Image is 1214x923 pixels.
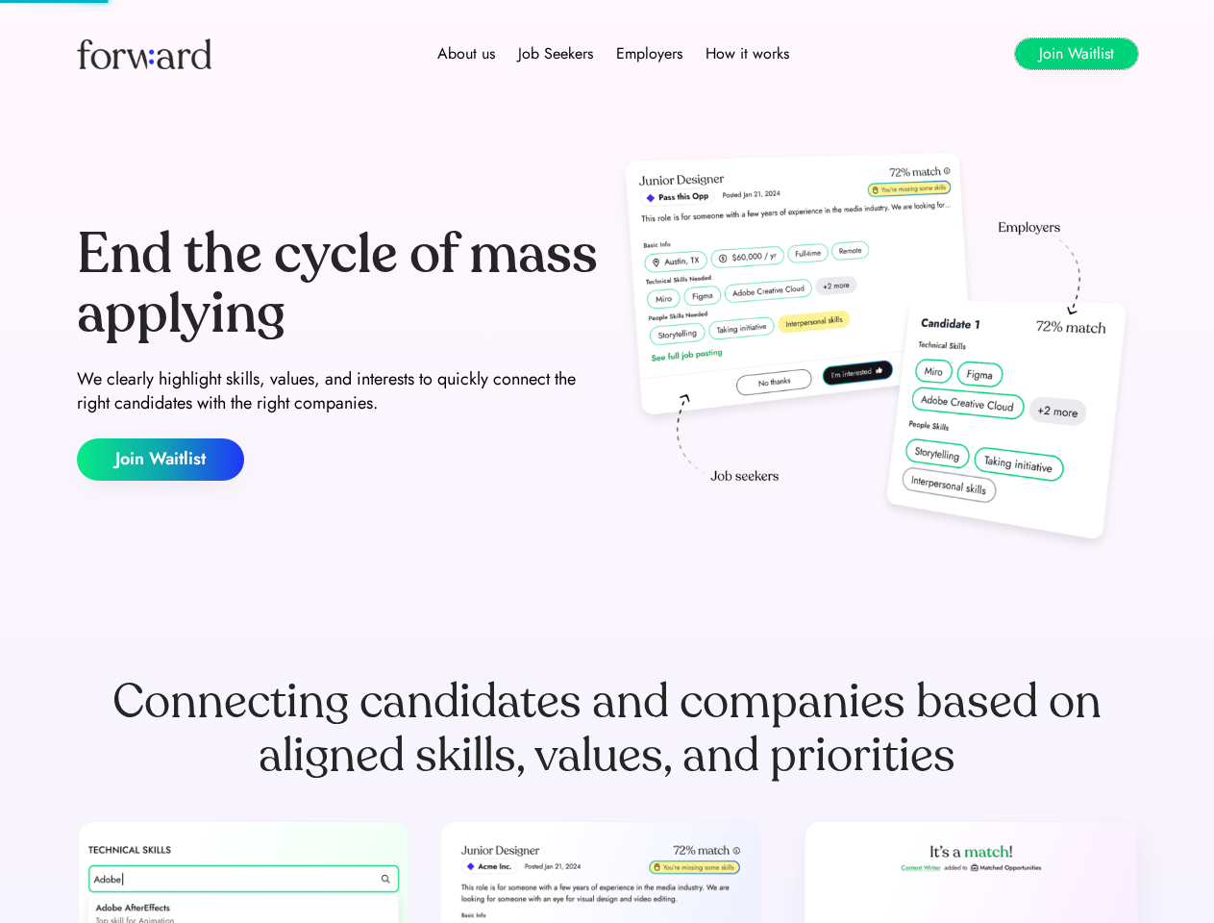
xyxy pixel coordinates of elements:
img: hero-image.png [615,146,1138,560]
div: Employers [616,42,682,65]
div: About us [437,42,495,65]
div: Connecting candidates and companies based on aligned skills, values, and priorities [77,675,1138,783]
div: End the cycle of mass applying [77,225,600,343]
div: How it works [706,42,789,65]
div: We clearly highlight skills, values, and interests to quickly connect the right candidates with t... [77,367,600,415]
div: Job Seekers [518,42,593,65]
button: Join Waitlist [77,438,244,481]
button: Join Waitlist [1015,38,1138,69]
img: Forward logo [77,38,211,69]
